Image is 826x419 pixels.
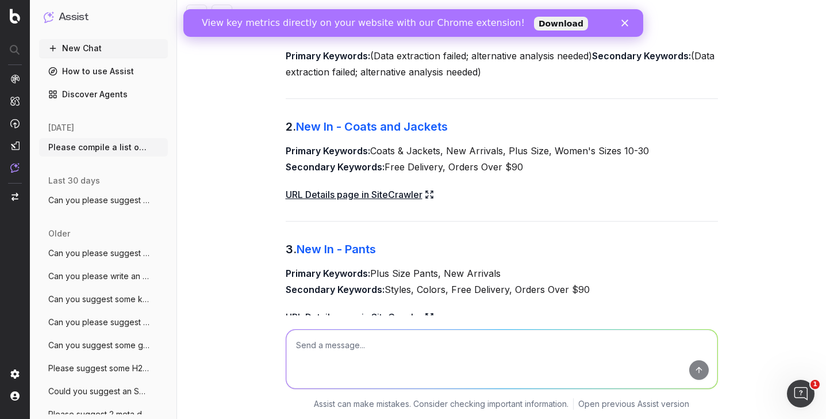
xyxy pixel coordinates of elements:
span: Can you please suggest some secondary an [48,247,149,259]
a: New In - Coats and Jackets [296,120,448,134]
button: Please suggest some H2 headings for the [39,359,168,378]
iframe: Intercom live chat [787,380,815,407]
a: New In - Pants [297,242,376,256]
strong: Primary Keywords: [286,268,370,279]
strong: Secondary Keywords: [286,161,385,173]
a: Discover Agents [39,85,168,104]
span: last 30 days [48,175,100,186]
span: Can you please write an SEO brief for ht [48,271,149,282]
span: Can you suggest some good H2/H3 headings [48,340,149,351]
img: Assist [10,163,20,173]
img: Assist [44,12,54,22]
a: Open previous Assist version [578,398,689,410]
button: Can you please suggest some H2 and H3 he [39,313,168,332]
h1: Assist [59,9,89,25]
button: Please compile a list of primary and sec [39,138,168,157]
img: Activation [10,119,20,128]
p: Coats & Jackets, New Arrivals, Plus Size, Women's Sizes 10-30 Free Delivery, Orders Over $90 [286,143,718,175]
span: Please suggest some H2 headings for the [48,363,149,374]
span: Please compile a list of primary and sec [48,142,149,153]
iframe: Intercom live chat banner [183,9,643,37]
button: Can you please suggest some key words an [39,191,168,209]
h3: 3. [286,240,718,258]
img: Switch project [11,193,18,201]
p: Assist can make mistakes. Consider checking important information. [314,398,568,410]
strong: Secondary Keywords: [592,50,691,62]
h3: 2. [286,117,718,136]
span: Can you please suggest some H2 and H3 he [48,317,149,328]
div: Close [438,10,450,17]
a: URL Details page in SiteCrawler [286,186,434,203]
button: Assist [44,9,163,25]
span: [DATE] [48,122,74,134]
span: Can you please suggest some key words an [48,195,149,206]
button: Can you please suggest some secondary an [39,244,168,262]
img: My account [10,391,20,401]
button: Could you suggest an SEO-optimised intro [39,382,168,401]
strong: Primary Keywords: [286,145,370,157]
button: Can you suggest some keywords, secondary [39,290,168,308]
img: Botify logo [10,9,20,24]
img: Setting [10,370,20,379]
span: 1 [810,380,820,389]
strong: Primary Keywords: [286,50,370,62]
img: Analytics [10,74,20,83]
a: How to use Assist [39,62,168,81]
button: Can you please write an SEO brief for ht [39,267,168,285]
img: Studio [10,141,20,150]
img: Intelligence [10,96,20,106]
span: Can you suggest some keywords, secondary [48,294,149,305]
p: (Data extraction failed; alternative analysis needed) (Data extraction failed; alternative analys... [286,48,718,80]
button: New Chat [39,39,168,58]
span: older [48,228,70,239]
button: Can you suggest some good H2/H3 headings [39,336,168,355]
strong: Secondary Keywords: [286,284,385,295]
a: URL Details page in SiteCrawler [286,309,434,325]
p: Plus Size Pants, New Arrivals Styles, Colors, Free Delivery, Orders Over $90 [286,265,718,298]
span: Could you suggest an SEO-optimised intro [48,386,149,397]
